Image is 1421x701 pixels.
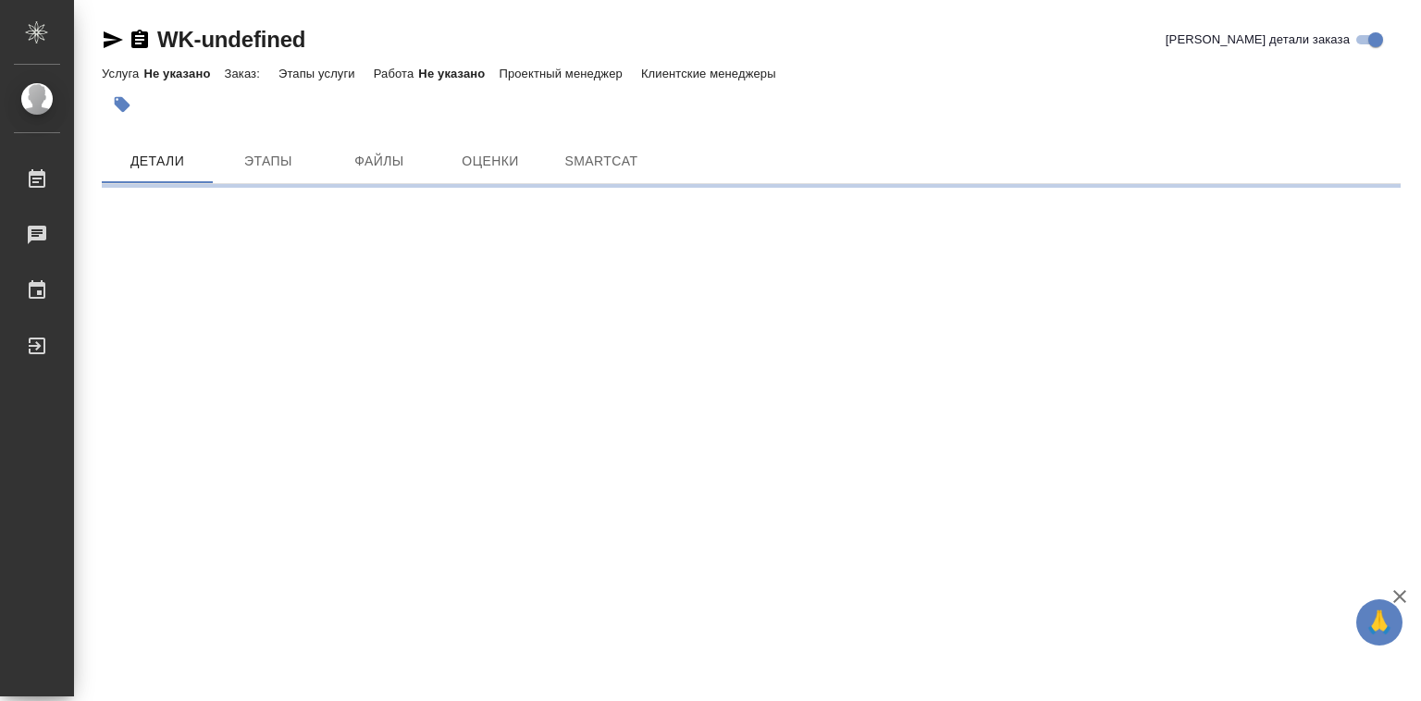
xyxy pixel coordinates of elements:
[224,67,264,80] p: Заказ:
[641,67,781,80] p: Клиентские менеджеры
[499,67,626,80] p: Проектный менеджер
[418,67,499,80] p: Не указано
[143,67,224,80] p: Не указано
[224,150,313,173] span: Этапы
[1356,599,1402,646] button: 🙏
[113,150,202,173] span: Детали
[1364,603,1395,642] span: 🙏
[102,84,142,125] button: Добавить тэг
[335,150,424,173] span: Файлы
[157,27,305,52] a: WK-undefined
[446,150,535,173] span: Оценки
[102,67,143,80] p: Услуга
[1166,31,1350,49] span: [PERSON_NAME] детали заказа
[278,67,360,80] p: Этапы услуги
[129,29,151,51] button: Скопировать ссылку
[102,29,124,51] button: Скопировать ссылку для ЯМессенджера
[557,150,646,173] span: SmartCat
[374,67,419,80] p: Работа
